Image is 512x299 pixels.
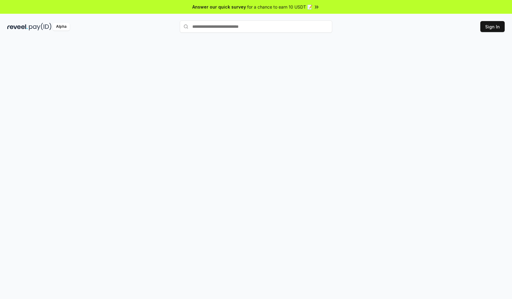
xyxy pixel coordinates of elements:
[53,23,70,31] div: Alpha
[29,23,52,31] img: pay_id
[480,21,505,32] button: Sign In
[247,4,312,10] span: for a chance to earn 10 USDT 📝
[192,4,246,10] span: Answer our quick survey
[7,23,28,31] img: reveel_dark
